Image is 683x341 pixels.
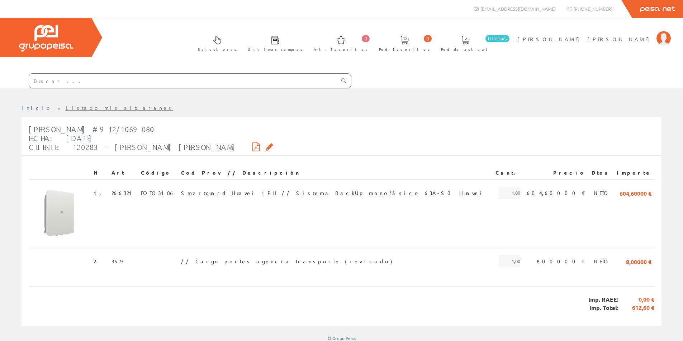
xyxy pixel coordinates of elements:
span: [PERSON_NAME] [PERSON_NAME] [517,35,653,43]
div: Imp. RAEE: Imp. Total: [29,286,654,321]
img: Foto artículo (156.5668202765x150) [32,187,88,240]
i: Solicitar por email copia firmada [266,144,273,149]
span: 1,00 [499,255,520,267]
a: Listado mis albaranes [66,104,174,111]
a: Últimas compras [241,30,306,56]
span: 604,60000 € [527,187,585,199]
th: N [91,166,109,179]
a: [PERSON_NAME] [PERSON_NAME] [517,30,671,36]
span: FOTO3186 [141,187,175,199]
span: 0 línea/s [485,35,509,42]
span: [PERSON_NAME] #912/1069080 Fecha: [DATE] Cliente: 120283 - [PERSON_NAME] [PERSON_NAME] [29,125,235,151]
th: Precio [523,166,589,179]
a: . [96,258,102,264]
th: Código [138,166,179,179]
span: Últimas compras [248,46,303,53]
span: 0 [424,35,432,42]
th: Importe [613,166,654,179]
span: [EMAIL_ADDRESS][DOMAIN_NAME] [480,6,556,12]
th: Cant. [492,166,523,179]
span: 8,00000 € [626,255,651,267]
th: Dtos [588,166,613,179]
img: Grupo Peisa [19,25,73,52]
span: [PHONE_NUMBER] [573,6,612,12]
span: // Cargo portes agencia transporte (revisado) [181,255,392,267]
span: NETO [594,187,610,199]
span: NETO [594,255,610,267]
span: 0 [362,35,370,42]
span: 2 [94,255,102,267]
th: Cod Prov // Descripción [178,166,492,179]
a: Selectores [191,30,240,56]
span: Ped. favoritos [379,46,430,53]
span: 0,00 € [618,296,654,304]
a: . [100,190,106,196]
span: Art. favoritos [314,46,368,53]
span: 8,00000 € [537,255,585,267]
th: Art [109,166,138,179]
span: Smartguard Huawei 1PH // Sistema BackUp monofásico 63A-S0 Huawei [181,187,485,199]
input: Buscar ... [29,74,337,88]
span: 1 [94,187,106,199]
span: 3573 [112,255,124,267]
span: 604,60000 € [620,187,651,199]
span: Selectores [198,46,237,53]
span: Pedido actual [441,46,490,53]
span: 266321 [112,187,135,199]
i: Descargar PDF [252,144,260,149]
a: Inicio [22,104,52,111]
span: 1,00 [499,187,520,199]
span: 612,60 € [618,304,654,312]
